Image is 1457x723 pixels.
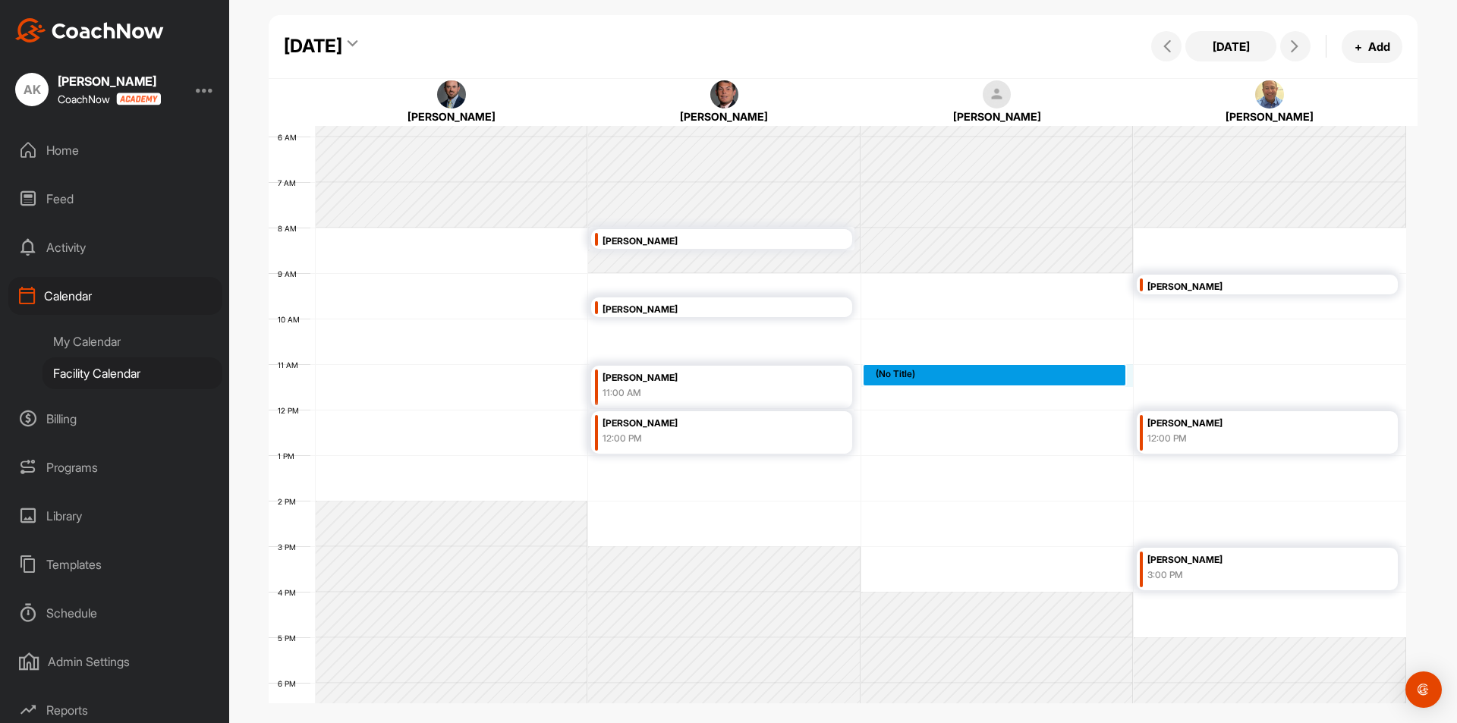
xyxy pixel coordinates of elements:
[269,406,314,415] div: 12 PM
[1255,80,1284,109] img: square_5a13682fe1964a714648e8b50751e48a.jpg
[269,451,310,461] div: 1 PM
[1156,108,1383,124] div: [PERSON_NAME]
[269,133,312,142] div: 6 AM
[42,357,222,389] div: Facility Calendar
[338,108,565,124] div: [PERSON_NAME]
[603,432,805,445] div: 12:00 PM
[15,18,164,42] img: CoachNow
[8,594,222,632] div: Schedule
[876,367,1125,381] div: (No Title)
[269,269,312,278] div: 9 AM
[1185,31,1276,61] button: [DATE]
[269,588,311,597] div: 4 PM
[8,400,222,438] div: Billing
[269,315,315,324] div: 10 AM
[603,369,805,387] div: [PERSON_NAME]
[269,178,311,187] div: 7 AM
[1147,432,1351,445] div: 12:00 PM
[269,224,312,233] div: 8 AM
[8,545,222,583] div: Templates
[1147,278,1351,296] div: [PERSON_NAME]
[883,108,1110,124] div: [PERSON_NAME]
[1147,415,1351,432] div: [PERSON_NAME]
[8,277,222,315] div: Calendar
[269,360,313,369] div: 11 AM
[58,75,161,87] div: [PERSON_NAME]
[269,633,311,643] div: 5 PM
[603,415,805,432] div: [PERSON_NAME]
[269,542,311,552] div: 3 PM
[611,108,838,124] div: [PERSON_NAME]
[8,180,222,218] div: Feed
[1355,39,1362,55] span: +
[983,80,1012,109] img: square_default-ef6cabf814de5a2bf16c804365e32c732080f9872bdf737d349900a9daf73cf9.png
[269,679,311,688] div: 6 PM
[8,448,222,486] div: Programs
[15,73,49,106] div: AK
[116,93,161,105] img: CoachNow acadmey
[1147,552,1351,569] div: [PERSON_NAME]
[437,80,466,109] img: square_b52f1b3ed8ddd02b22c9313923910c5f.jpg
[603,386,805,400] div: 11:00 AM
[603,301,805,319] div: [PERSON_NAME]
[710,80,739,109] img: square_1ac73798e4a49bae1803452b6221b042.jpg
[1342,30,1402,63] button: +Add
[1405,671,1442,708] div: Open Intercom Messenger
[269,497,311,506] div: 2 PM
[603,233,805,250] div: [PERSON_NAME]
[8,497,222,535] div: Library
[58,93,161,105] div: CoachNow
[284,33,342,60] div: [DATE]
[8,228,222,266] div: Activity
[1147,568,1351,582] div: 3:00 PM
[8,131,222,169] div: Home
[8,643,222,681] div: Admin Settings
[42,325,222,357] div: My Calendar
